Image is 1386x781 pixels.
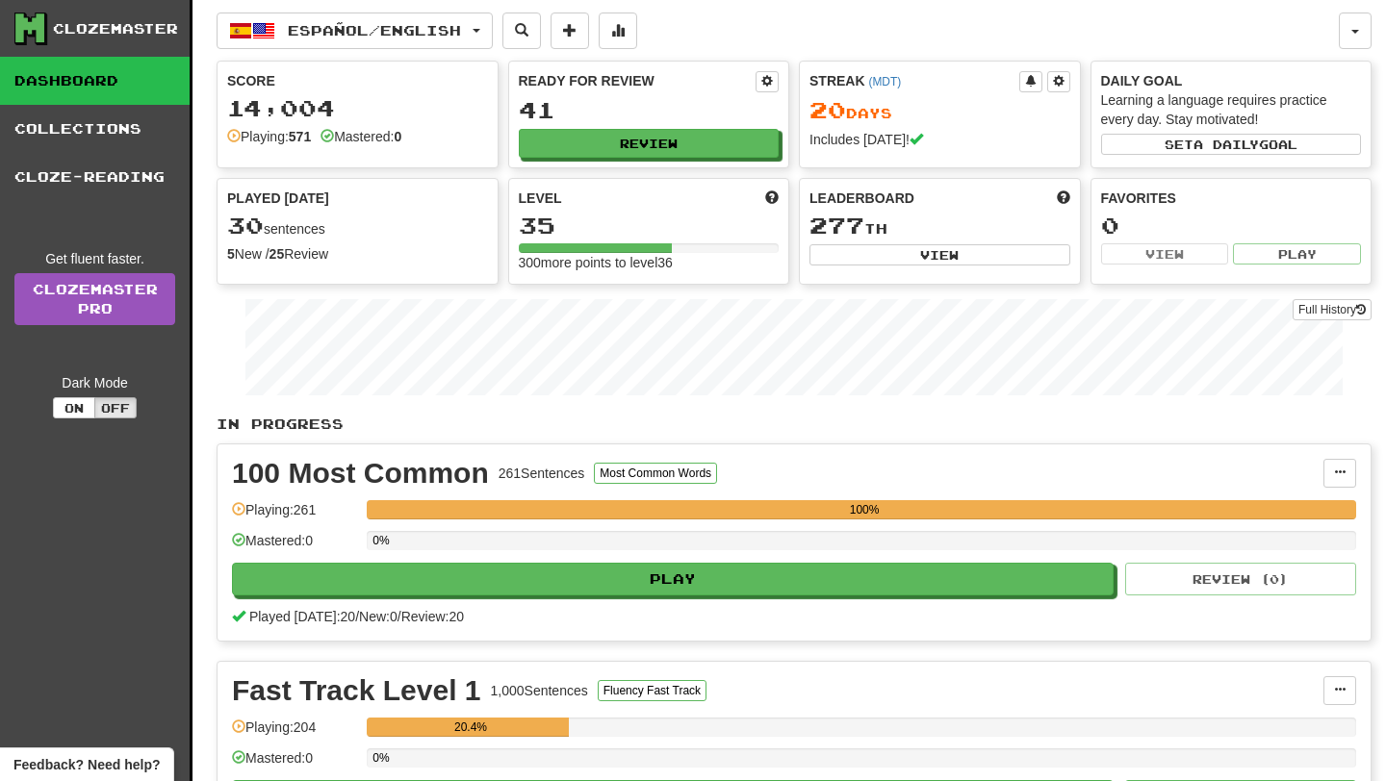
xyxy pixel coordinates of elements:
[594,463,717,484] button: Most Common Words
[288,22,461,38] span: Español / English
[227,127,311,146] div: Playing:
[1101,90,1362,129] div: Learning a language requires practice every day. Stay motivated!
[809,189,914,208] span: Leaderboard
[519,98,780,122] div: 41
[94,397,137,418] button: Off
[519,129,780,158] button: Review
[1233,243,1361,265] button: Play
[227,71,488,90] div: Score
[13,755,160,774] span: Open feedback widget
[809,214,1070,239] div: th
[269,246,285,262] strong: 25
[519,253,780,272] div: 300 more points to level 36
[53,19,178,38] div: Clozemaster
[765,189,779,208] span: Score more points to level up
[519,71,757,90] div: Ready for Review
[355,609,359,624] span: /
[14,273,175,325] a: ClozemasterPro
[249,609,355,624] span: Played [DATE]: 20
[491,681,588,700] div: 1,000 Sentences
[217,415,1372,434] p: In Progress
[227,189,329,208] span: Played [DATE]
[599,13,637,49] button: More stats
[519,214,780,238] div: 35
[232,563,1114,595] button: Play
[1057,189,1070,208] span: This week in points, UTC
[809,212,864,239] span: 277
[809,71,1019,90] div: Streak
[1101,214,1362,238] div: 0
[598,680,706,701] button: Fluency Fast Track
[321,127,401,146] div: Mastered:
[809,98,1070,123] div: Day s
[14,249,175,268] div: Get fluent faster.
[1101,243,1229,265] button: View
[227,214,488,239] div: sentences
[1193,138,1259,151] span: a daily
[868,75,901,88] a: (MDT)
[232,676,481,705] div: Fast Track Level 1
[227,96,488,120] div: 14,004
[809,244,1070,265] button: View
[227,212,264,239] span: 30
[398,609,401,624] span: /
[394,129,401,144] strong: 0
[809,130,1070,149] div: Includes [DATE]!
[551,13,589,49] button: Add sentence to collection
[1101,189,1362,208] div: Favorites
[1293,299,1372,320] button: Full History
[217,13,493,49] button: Español/English
[53,397,95,418] button: On
[372,500,1356,519] div: 100%
[1125,563,1356,595] button: Review (0)
[232,459,489,488] div: 100 Most Common
[232,748,357,780] div: Mastered: 0
[14,373,175,392] div: Dark Mode
[401,609,464,624] span: Review: 20
[227,244,488,264] div: New / Review
[502,13,541,49] button: Search sentences
[232,531,357,563] div: Mastered: 0
[1101,71,1362,90] div: Daily Goal
[372,718,568,737] div: 20.4%
[809,96,846,123] span: 20
[232,718,357,749] div: Playing: 204
[1101,134,1362,155] button: Seta dailygoal
[289,129,311,144] strong: 571
[227,246,235,262] strong: 5
[499,464,585,483] div: 261 Sentences
[359,609,398,624] span: New: 0
[519,189,562,208] span: Level
[232,500,357,532] div: Playing: 261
